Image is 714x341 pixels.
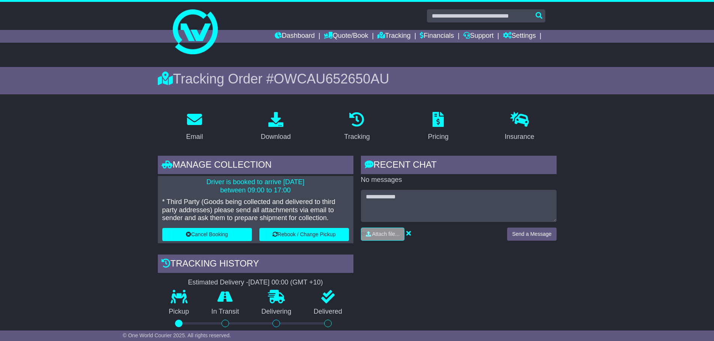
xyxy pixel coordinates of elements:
[463,30,494,43] a: Support
[181,109,208,144] a: Email
[302,308,353,316] p: Delivered
[250,308,303,316] p: Delivering
[248,278,323,287] div: [DATE] 00:00 (GMT +10)
[162,178,349,194] p: Driver is booked to arrive [DATE] between 09:00 to 17:00
[186,132,203,142] div: Email
[361,176,557,184] p: No messages
[275,30,315,43] a: Dashboard
[428,132,449,142] div: Pricing
[200,308,250,316] p: In Transit
[423,109,454,144] a: Pricing
[507,228,556,241] button: Send a Message
[361,156,557,176] div: RECENT CHAT
[259,228,349,241] button: Rebook / Change Pickup
[123,332,231,338] span: © One World Courier 2025. All rights reserved.
[505,132,534,142] div: Insurance
[420,30,454,43] a: Financials
[158,255,353,275] div: Tracking history
[162,198,349,222] p: * Third Party (Goods being collected and delivered to third party addresses) please send all atta...
[377,30,410,43] a: Tracking
[344,132,370,142] div: Tracking
[324,30,368,43] a: Quote/Book
[158,278,353,287] div: Estimated Delivery -
[158,308,201,316] p: Pickup
[256,109,296,144] a: Download
[261,132,291,142] div: Download
[158,156,353,176] div: Manage collection
[500,109,539,144] a: Insurance
[339,109,374,144] a: Tracking
[503,30,536,43] a: Settings
[274,71,389,86] span: OWCAU652650AU
[158,71,557,87] div: Tracking Order #
[162,228,252,241] button: Cancel Booking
